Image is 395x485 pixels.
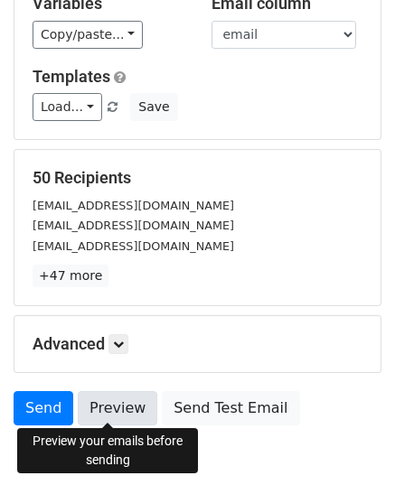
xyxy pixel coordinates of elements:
h5: 50 Recipients [33,168,362,188]
a: Copy/paste... [33,21,143,49]
a: Preview [78,391,157,425]
a: Send [14,391,73,425]
small: [EMAIL_ADDRESS][DOMAIN_NAME] [33,239,234,253]
iframe: Chat Widget [305,398,395,485]
h5: Advanced [33,334,362,354]
a: Send Test Email [162,391,299,425]
a: Templates [33,67,110,86]
button: Save [130,93,177,121]
small: [EMAIL_ADDRESS][DOMAIN_NAME] [33,199,234,212]
div: Preview your emails before sending [17,428,198,473]
a: +47 more [33,265,108,287]
a: Load... [33,93,102,121]
small: [EMAIL_ADDRESS][DOMAIN_NAME] [33,219,234,232]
